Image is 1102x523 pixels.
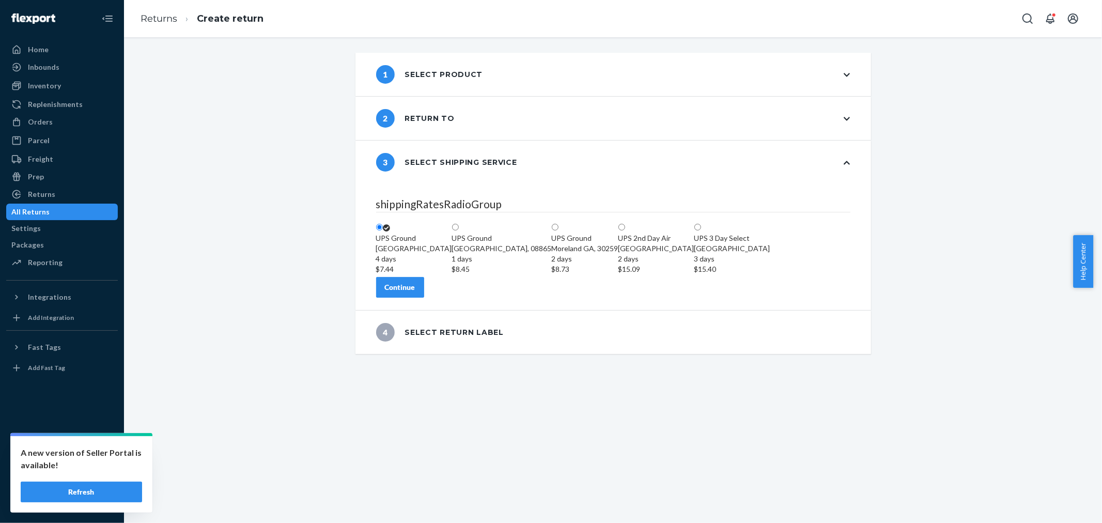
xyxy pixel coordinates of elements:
div: Inventory [28,81,61,91]
a: Add Integration [6,310,118,326]
span: 1 [376,65,395,84]
div: Reporting [28,257,63,268]
div: $15.40 [694,264,770,274]
div: 4 days [376,254,452,264]
div: Packages [11,240,44,250]
div: Moreland GA, 30259 [552,243,618,274]
div: Add Integration [28,313,74,322]
legend: shippingRatesRadioGroup [376,196,850,212]
span: 2 [376,109,395,128]
div: [GEOGRAPHIC_DATA] [618,243,694,274]
button: Close Navigation [97,8,118,29]
div: Home [28,44,49,55]
div: Replenishments [28,99,83,110]
a: Parcel [6,132,118,149]
div: Continue [385,282,415,293]
div: Returns [28,189,55,199]
div: Add Fast Tag [28,363,65,372]
a: Add Fast Tag [6,360,118,376]
a: Create return [197,13,263,24]
div: Select return label [376,323,504,342]
div: UPS 2nd Day Air [618,233,694,243]
a: Orders [6,114,118,130]
button: Open notifications [1040,8,1061,29]
button: Open Search Box [1017,8,1038,29]
button: Open account menu [1063,8,1083,29]
a: Replenishments [6,96,118,113]
input: UPS GroundMoreland GA, 302592 days$8.73 [552,224,558,230]
input: UPS 3 Day Select[GEOGRAPHIC_DATA]3 days$15.40 [694,224,701,230]
a: Talk to Support [6,459,118,475]
a: Returns [6,186,118,203]
div: 2 days [618,254,694,264]
div: [GEOGRAPHIC_DATA] [694,243,770,274]
div: $15.09 [618,264,694,274]
div: Orders [28,117,53,127]
span: 4 [376,323,395,342]
ol: breadcrumbs [132,4,272,34]
span: 3 [376,153,395,172]
div: $8.73 [552,264,618,274]
button: Give Feedback [6,494,118,511]
div: $8.45 [452,264,552,274]
button: Help Center [1073,235,1093,288]
div: Return to [376,109,455,128]
div: UPS Ground [376,233,452,243]
a: Settings [6,441,118,458]
div: UPS Ground [452,233,552,243]
div: UPS Ground [552,233,618,243]
div: Select shipping service [376,153,517,172]
a: All Returns [6,204,118,220]
input: UPS Ground[GEOGRAPHIC_DATA], 088651 days$8.45 [452,224,459,230]
div: UPS 3 Day Select [694,233,770,243]
a: Packages [6,237,118,253]
div: $7.44 [376,264,452,274]
p: A new version of Seller Portal is available! [21,447,142,471]
div: Integrations [28,292,71,302]
a: Help Center [6,476,118,493]
a: Freight [6,151,118,167]
a: Inventory [6,78,118,94]
a: Reporting [6,254,118,271]
button: Refresh [21,482,142,502]
div: Settings [11,223,41,234]
a: Prep [6,168,118,185]
a: Home [6,41,118,58]
div: [GEOGRAPHIC_DATA], 08865 [452,243,552,274]
div: 1 days [452,254,552,264]
div: 2 days [552,254,618,264]
div: Inbounds [28,62,59,72]
input: UPS 2nd Day Air[GEOGRAPHIC_DATA]2 days$15.09 [618,224,625,230]
div: [GEOGRAPHIC_DATA] [376,243,452,274]
button: Continue [376,277,424,298]
div: Fast Tags [28,342,61,352]
button: Fast Tags [6,339,118,356]
button: Integrations [6,289,118,305]
a: Inbounds [6,59,118,75]
a: Returns [141,13,177,24]
div: All Returns [11,207,50,217]
div: Prep [28,172,44,182]
div: Select product [376,65,483,84]
input: UPS Ground[GEOGRAPHIC_DATA]4 days$7.44 [376,224,383,230]
div: Freight [28,154,53,164]
div: Parcel [28,135,50,146]
a: Settings [6,220,118,237]
div: 3 days [694,254,770,264]
img: Flexport logo [11,13,55,24]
